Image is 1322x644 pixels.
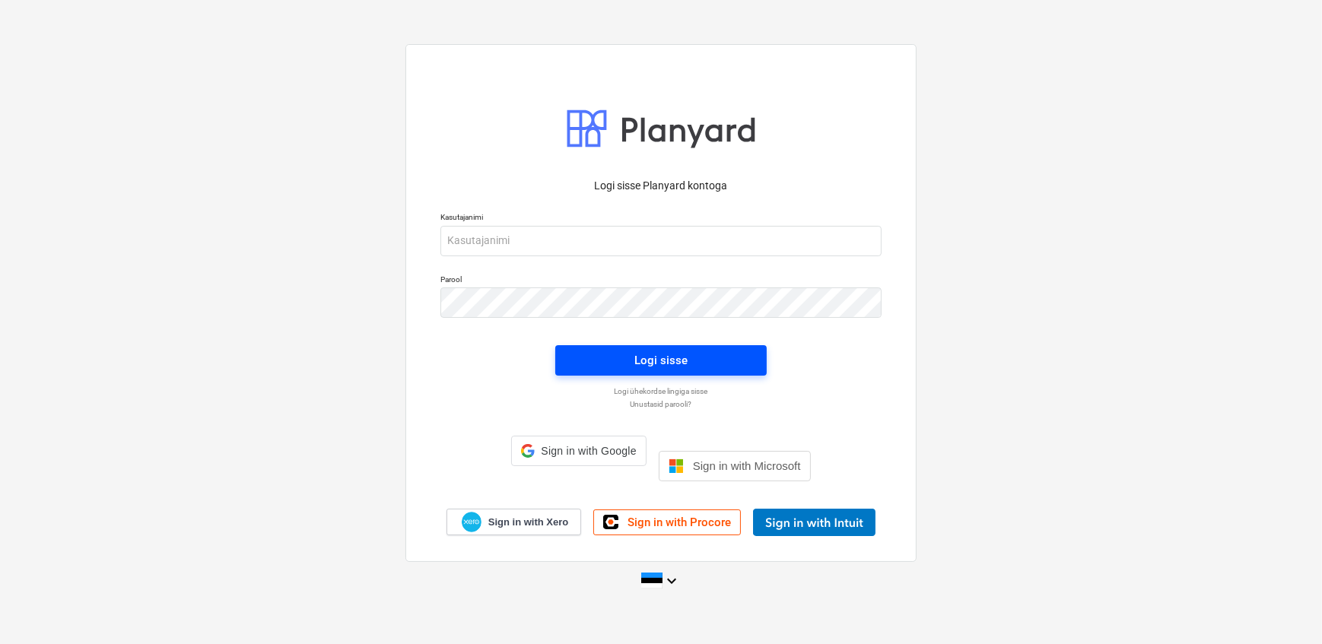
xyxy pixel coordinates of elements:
[488,516,568,529] span: Sign in with Xero
[634,351,688,370] div: Logi sisse
[555,345,767,376] button: Logi sisse
[593,509,741,535] a: Sign in with Procore
[541,445,636,457] span: Sign in with Google
[693,459,801,472] span: Sign in with Microsoft
[511,436,646,466] div: Sign in with Google
[663,572,681,590] i: keyboard_arrow_down
[628,516,731,529] span: Sign in with Procore
[440,274,882,287] p: Parool
[446,509,582,535] a: Sign in with Xero
[433,386,889,396] a: Logi ühekordse lingiga sisse
[440,178,882,194] p: Logi sisse Planyard kontoga
[440,212,882,225] p: Kasutajanimi
[462,512,481,532] img: Xero logo
[433,399,889,409] a: Unustasid parooli?
[504,465,653,498] iframe: Sign in with Google Button
[440,226,882,256] input: Kasutajanimi
[669,458,684,474] img: Microsoft logo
